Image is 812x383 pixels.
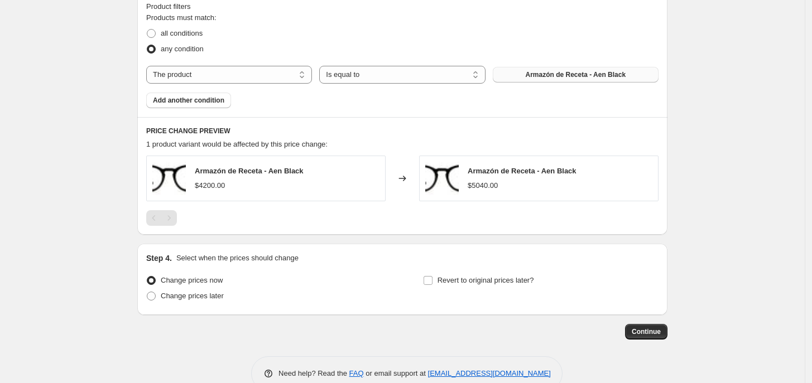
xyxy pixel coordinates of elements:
span: Armazón de Receta - Aen Black [195,167,304,175]
span: all conditions [161,29,203,37]
span: Armazón de Receta - Aen Black [468,167,576,175]
h2: Step 4. [146,253,172,264]
nav: Pagination [146,210,177,226]
a: [EMAIL_ADDRESS][DOMAIN_NAME] [428,369,551,377]
span: Add another condition [153,96,224,105]
button: Continue [625,324,667,340]
div: Product filters [146,1,659,12]
span: Change prices now [161,276,223,284]
span: Revert to original prices later? [438,276,534,284]
span: any condition [161,45,204,53]
span: 1 product variant would be affected by this price change: [146,140,328,148]
img: D_NQ_NP_960812-MLU72016422464_102023-O_80x.webp [152,162,186,195]
span: or email support at [364,369,428,377]
p: Select when the prices should change [176,253,299,264]
h6: PRICE CHANGE PREVIEW [146,127,659,135]
button: Add another condition [146,93,231,108]
span: Armazón de Receta - Aen Black [525,70,626,79]
a: FAQ [349,369,364,377]
span: Need help? Read the [278,369,349,377]
button: Armazón de Receta - Aen Black [493,67,659,83]
span: Continue [632,327,661,336]
span: Products must match: [146,13,217,22]
div: $4200.00 [195,180,225,191]
img: D_NQ_NP_960812-MLU72016422464_102023-O_80x.webp [425,162,459,195]
span: Change prices later [161,292,224,300]
div: $5040.00 [468,180,498,191]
